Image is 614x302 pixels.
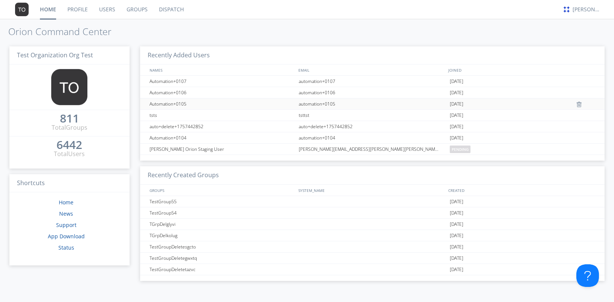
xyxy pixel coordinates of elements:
[450,76,463,87] span: [DATE]
[140,132,605,144] a: Automation+0104automation+0104[DATE]
[15,3,29,16] img: 373638.png
[148,64,295,75] div: NAMES
[148,121,297,132] div: auto+delete+1757442852
[140,76,605,87] a: Automation+0107automation+0107[DATE]
[450,110,463,121] span: [DATE]
[296,185,446,196] div: SYSTEM_NAME
[140,241,605,253] a: TestGroupDeletesgcto[DATE]
[56,221,76,228] a: Support
[52,123,87,132] div: Total Groups
[446,64,597,75] div: JOINED
[573,6,601,13] div: [PERSON_NAME]
[140,46,605,65] h3: Recently Added Users
[140,98,605,110] a: Automation+0105automation+0105[DATE]
[140,196,605,207] a: TestGroup55[DATE]
[562,5,571,14] img: c330c3ba385d4e5d80051422fb06f8d0
[450,98,463,110] span: [DATE]
[51,69,87,105] img: 373638.png
[450,253,463,264] span: [DATE]
[57,141,82,150] a: 6442
[148,241,297,252] div: TestGroupDeletesgcto
[54,150,85,158] div: Total Users
[140,110,605,121] a: tstststtst[DATE]
[450,219,463,230] span: [DATE]
[140,121,605,132] a: auto+delete+1757442852auto+delete+1757442852[DATE]
[140,207,605,219] a: TestGroup54[DATE]
[59,210,73,217] a: News
[148,87,297,98] div: Automation+0106
[148,253,297,264] div: TestGroupDeletegwxtq
[60,115,79,122] div: 811
[140,264,605,275] a: TestGroupDeletetazvc[DATE]
[140,166,605,185] h3: Recently Created Groups
[297,132,448,143] div: automation+0104
[450,132,463,144] span: [DATE]
[140,144,605,155] a: [PERSON_NAME] Orion Staging User[PERSON_NAME][EMAIL_ADDRESS][PERSON_NAME][PERSON_NAME][DOMAIN_NAM...
[148,76,297,87] div: Automation+0107
[450,230,463,241] span: [DATE]
[148,230,297,241] div: TGrpDelkolug
[148,110,297,121] div: tsts
[297,121,448,132] div: auto+delete+1757442852
[296,64,446,75] div: EMAIL
[450,146,470,153] span: pending
[140,87,605,98] a: Automation+0106automation+0106[DATE]
[60,115,79,123] a: 811
[576,264,599,287] iframe: Toggle Customer Support
[148,264,297,275] div: TestGroupDeletetazvc
[450,87,463,98] span: [DATE]
[297,76,448,87] div: automation+0107
[57,141,82,149] div: 6442
[9,174,130,193] h3: Shortcuts
[450,207,463,219] span: [DATE]
[297,98,448,109] div: automation+0105
[148,196,297,207] div: TestGroup55
[297,110,448,121] div: tsttst
[297,87,448,98] div: automation+0106
[148,98,297,109] div: Automation+0105
[450,196,463,207] span: [DATE]
[48,233,85,240] a: App Download
[58,244,74,251] a: Status
[148,132,297,143] div: Automation+0104
[59,199,73,206] a: Home
[140,253,605,264] a: TestGroupDeletegwxtq[DATE]
[148,219,297,230] div: TGrpDelglyvi
[450,264,463,275] span: [DATE]
[140,230,605,241] a: TGrpDelkolug[DATE]
[148,207,297,218] div: TestGroup54
[148,185,295,196] div: GROUPS
[446,185,597,196] div: CREATED
[148,144,297,155] div: [PERSON_NAME] Orion Staging User
[450,121,463,132] span: [DATE]
[140,219,605,230] a: TGrpDelglyvi[DATE]
[17,51,93,59] span: Test Organization Org Test
[297,144,448,155] div: [PERSON_NAME][EMAIL_ADDRESS][PERSON_NAME][PERSON_NAME][DOMAIN_NAME]
[450,241,463,253] span: [DATE]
